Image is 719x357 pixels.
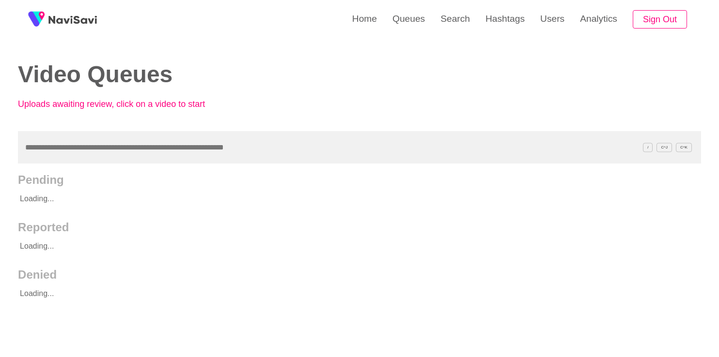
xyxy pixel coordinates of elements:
[48,15,97,24] img: fireSpot
[18,99,231,109] p: Uploads awaiting review, click on a video to start
[18,221,701,234] h2: Reported
[18,234,633,258] p: Loading...
[643,143,653,152] span: /
[18,282,633,306] p: Loading...
[18,62,345,88] h2: Video Queues
[656,143,672,152] span: C^J
[18,187,633,211] p: Loading...
[24,7,48,31] img: fireSpot
[676,143,692,152] span: C^K
[18,173,701,187] h2: Pending
[18,268,701,282] h2: Denied
[633,10,687,29] button: Sign Out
